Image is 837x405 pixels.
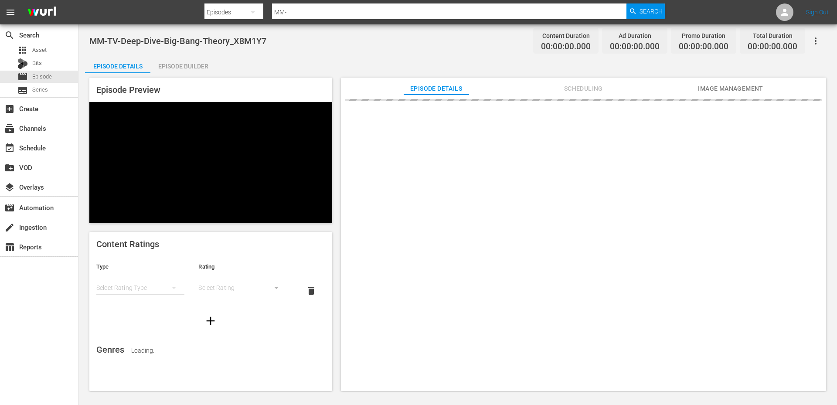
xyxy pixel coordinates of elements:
[85,56,150,77] div: Episode Details
[85,56,150,73] button: Episode Details
[131,347,156,354] span: Loading..
[17,85,28,95] span: Series
[89,36,266,46] span: MM-TV-Deep-Dive-Big-Bang-Theory_X8M1Y7
[150,56,216,77] div: Episode Builder
[96,239,159,249] span: Content Ratings
[32,46,47,54] span: Asset
[21,2,63,23] img: ans4CAIJ8jUAAAAAAAAAAAAAAAAAAAAAAAAgQb4GAAAAAAAAAAAAAAAAAAAAAAAAJMjXAAAAAAAAAAAAAAAAAAAAAAAAgAT5G...
[4,163,15,173] span: VOD
[679,30,728,42] div: Promo Duration
[4,222,15,233] span: create
[698,83,763,94] span: Image Management
[89,256,191,277] th: Type
[89,256,332,304] table: simple table
[191,256,293,277] th: Rating
[4,104,15,114] span: Create
[541,42,591,52] span: 00:00:00.000
[96,85,160,95] span: Episode Preview
[541,30,591,42] div: Content Duration
[306,286,316,296] span: delete
[17,45,28,55] span: Asset
[610,30,660,42] div: Ad Duration
[806,9,829,16] a: Sign Out
[640,3,663,19] span: Search
[679,42,728,52] span: 00:00:00.000
[150,56,216,73] button: Episode Builder
[32,85,48,94] span: Series
[32,72,52,81] span: Episode
[4,123,15,134] span: Channels
[96,344,124,355] span: Genres
[748,42,797,52] span: 00:00:00.000
[4,203,15,213] span: Automation
[4,182,15,193] span: layers
[5,7,16,17] span: menu
[404,83,469,94] span: Episode Details
[17,58,28,69] div: Bits
[626,3,665,19] button: Search
[748,30,797,42] div: Total Duration
[551,83,616,94] span: Scheduling
[610,42,660,52] span: 00:00:00.000
[301,280,322,301] button: delete
[4,30,15,41] span: Search
[32,59,42,68] span: Bits
[17,71,28,82] span: Episode
[4,242,15,252] span: table_chart
[4,143,15,153] span: Schedule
